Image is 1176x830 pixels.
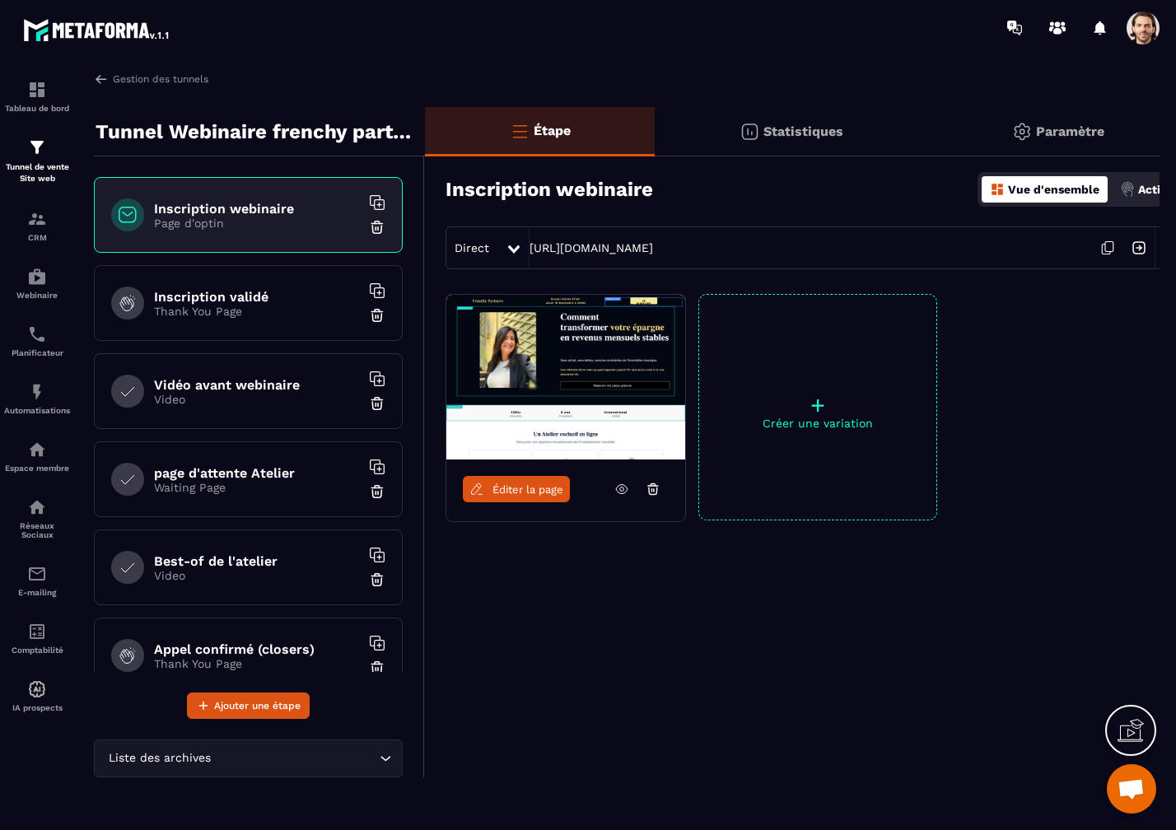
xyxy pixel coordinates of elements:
[154,481,360,494] p: Waiting Page
[27,622,47,641] img: accountant
[369,219,385,235] img: trash
[4,703,70,712] p: IA prospects
[27,440,47,459] img: automations
[4,197,70,254] a: formationformationCRM
[23,15,171,44] img: logo
[154,377,360,393] h6: Vidéo avant webinaire
[4,485,70,552] a: social-networksocial-networkRéseaux Sociaux
[4,68,70,125] a: formationformationTableau de bord
[510,121,530,141] img: bars-o.4a397970.svg
[27,209,47,229] img: formation
[27,267,47,287] img: automations
[4,161,70,184] p: Tunnel de vente Site web
[369,660,385,676] img: trash
[990,182,1005,197] img: dashboard-orange.40269519.svg
[1036,124,1104,139] p: Paramètre
[4,464,70,473] p: Espace membre
[446,295,685,459] img: image
[369,395,385,412] img: trash
[154,217,360,230] p: Page d'optin
[369,571,385,588] img: trash
[154,657,360,670] p: Thank You Page
[4,646,70,655] p: Comptabilité
[154,305,360,318] p: Thank You Page
[27,679,47,699] img: automations
[154,569,360,582] p: Video
[27,138,47,157] img: formation
[4,609,70,667] a: accountantaccountantComptabilité
[534,123,571,138] p: Étape
[96,115,413,148] p: Tunnel Webinaire frenchy partners
[27,497,47,517] img: social-network
[27,564,47,584] img: email
[94,72,109,86] img: arrow
[699,394,936,417] p: +
[154,465,360,481] h6: page d'attente Atelier
[154,641,360,657] h6: Appel confirmé (closers)
[4,254,70,312] a: automationsautomationsWebinaire
[763,124,843,139] p: Statistiques
[4,125,70,197] a: formationformationTunnel de vente Site web
[455,241,489,254] span: Direct
[4,588,70,597] p: E-mailing
[740,122,759,142] img: stats.20deebd0.svg
[492,483,563,496] span: Éditer la page
[27,80,47,100] img: formation
[4,312,70,370] a: schedulerschedulerPlanificateur
[214,749,376,767] input: Search for option
[154,201,360,217] h6: Inscription webinaire
[4,348,70,357] p: Planificateur
[1120,182,1135,197] img: actions.d6e523a2.png
[154,393,360,406] p: Video
[4,291,70,300] p: Webinaire
[1008,183,1099,196] p: Vue d'ensemble
[187,692,310,719] button: Ajouter une étape
[699,417,936,430] p: Créer une variation
[154,553,360,569] h6: Best-of de l'atelier
[154,289,360,305] h6: Inscription validé
[27,382,47,402] img: automations
[4,406,70,415] p: Automatisations
[4,552,70,609] a: emailemailE-mailing
[369,307,385,324] img: trash
[94,739,403,777] div: Search for option
[369,483,385,500] img: trash
[1012,122,1032,142] img: setting-gr.5f69749f.svg
[4,521,70,539] p: Réseaux Sociaux
[94,72,208,86] a: Gestion des tunnels
[463,476,570,502] a: Éditer la page
[530,241,653,254] a: [URL][DOMAIN_NAME]
[4,233,70,242] p: CRM
[105,749,214,767] span: Liste des archives
[1107,764,1156,814] a: Open chat
[4,370,70,427] a: automationsautomationsAutomatisations
[446,178,653,201] h3: Inscription webinaire
[1123,232,1155,263] img: arrow-next.bcc2205e.svg
[214,697,301,714] span: Ajouter une étape
[4,104,70,113] p: Tableau de bord
[4,427,70,485] a: automationsautomationsEspace membre
[27,324,47,344] img: scheduler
